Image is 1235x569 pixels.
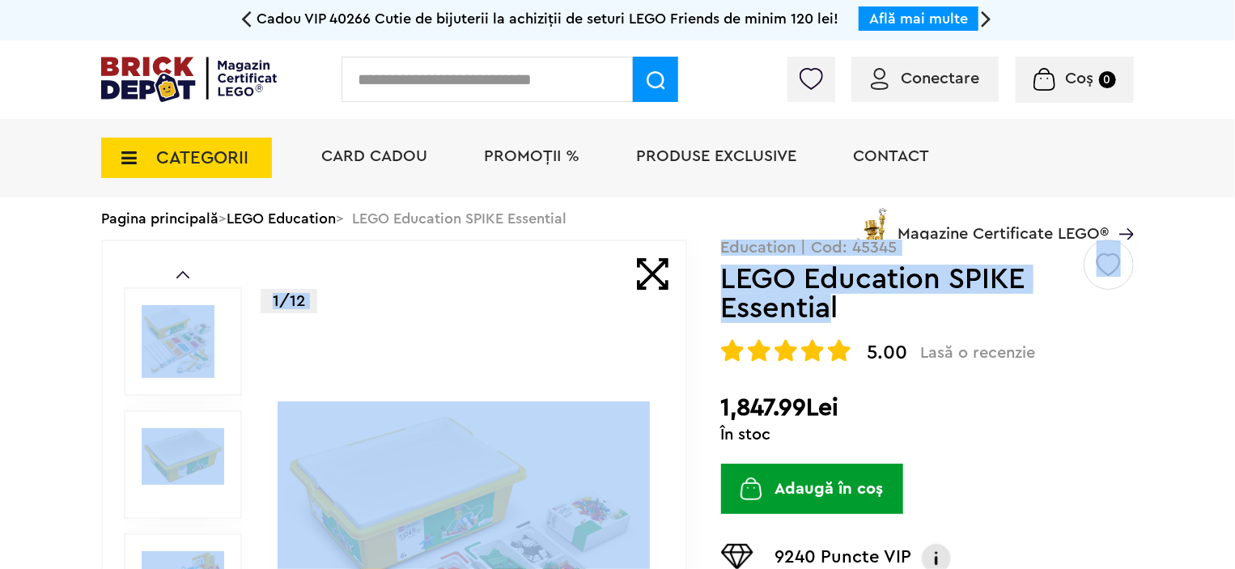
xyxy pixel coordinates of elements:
img: Evaluare cu stele [801,339,824,362]
span: 5.00 [868,343,908,363]
img: LEGO Education SPIKE Essential [142,305,214,378]
span: Magazine Certificate LEGO® [898,205,1109,242]
img: Evaluare cu stele [828,339,851,362]
a: PROMOȚII % [484,148,579,164]
a: Card Cadou [321,148,427,164]
img: Evaluare cu stele [721,339,744,362]
span: CATEGORII [156,149,248,167]
button: Adaugă în coș [721,464,903,514]
img: Evaluare cu stele [775,339,797,362]
small: 0 [1099,71,1116,88]
span: Cadou VIP 40266 Cutie de bijuterii la achiziții de seturi LEGO Friends de minim 120 lei! [257,11,838,26]
h2: 1,847.99Lei [721,393,1134,423]
a: Conectare [871,70,979,87]
span: Coș [1066,70,1094,87]
img: LEGO Education SPIKE Essential [142,428,224,485]
a: Prev [176,271,189,278]
span: Lasă o recenzie [921,343,1036,363]
a: Magazine Certificate LEGO® [1109,205,1134,221]
img: Evaluare cu stele [748,339,770,362]
div: În stoc [721,427,1134,443]
a: Contact [853,148,929,164]
span: Conectare [901,70,979,87]
a: Produse exclusive [636,148,796,164]
a: Află mai multe [869,11,968,26]
p: 1/12 [261,289,317,313]
h1: LEGO Education SPIKE Essential [721,265,1081,323]
p: Education | Cod: 45345 [721,240,1134,256]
